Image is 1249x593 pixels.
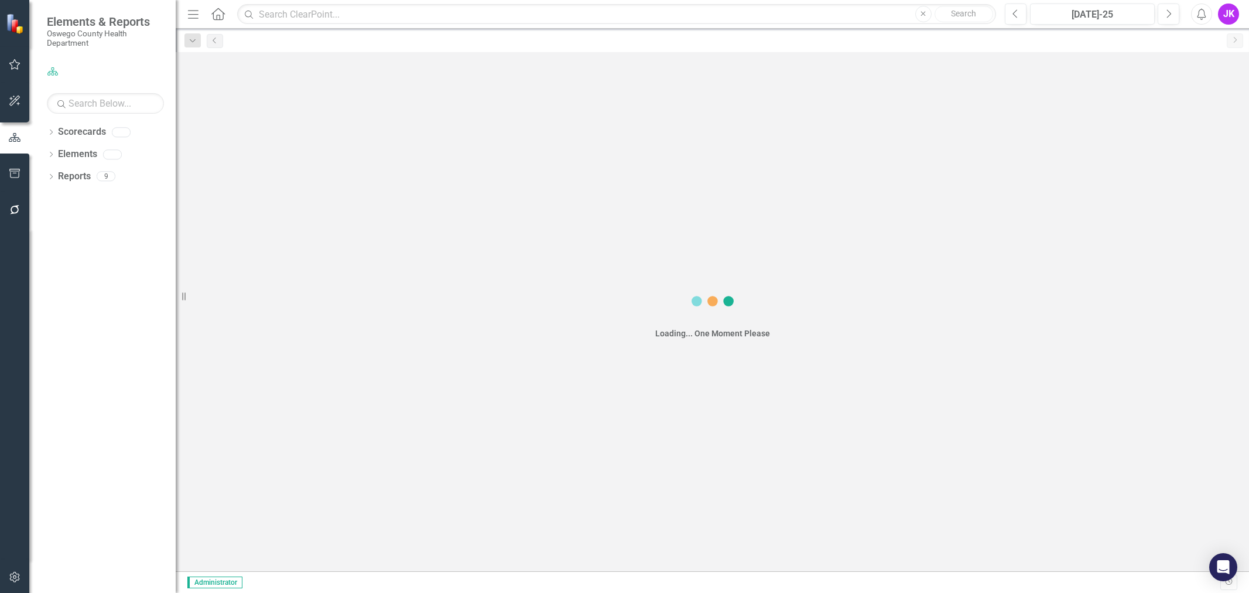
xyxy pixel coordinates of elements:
button: Search [935,6,993,22]
a: Reports [58,170,91,183]
a: Elements [58,148,97,161]
img: ClearPoint Strategy [5,13,26,34]
small: Oswego County Health Department [47,29,164,48]
button: JK [1218,4,1239,25]
div: [DATE]-25 [1034,8,1151,22]
span: Administrator [187,577,242,588]
div: Loading... One Moment Please [655,328,770,339]
input: Search Below... [47,93,164,114]
span: Search [951,9,976,18]
div: 9 [97,172,115,182]
span: Elements & Reports [47,15,164,29]
div: Open Intercom Messenger [1209,553,1237,581]
button: [DATE]-25 [1030,4,1155,25]
input: Search ClearPoint... [237,4,996,25]
a: Scorecards [58,125,106,139]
